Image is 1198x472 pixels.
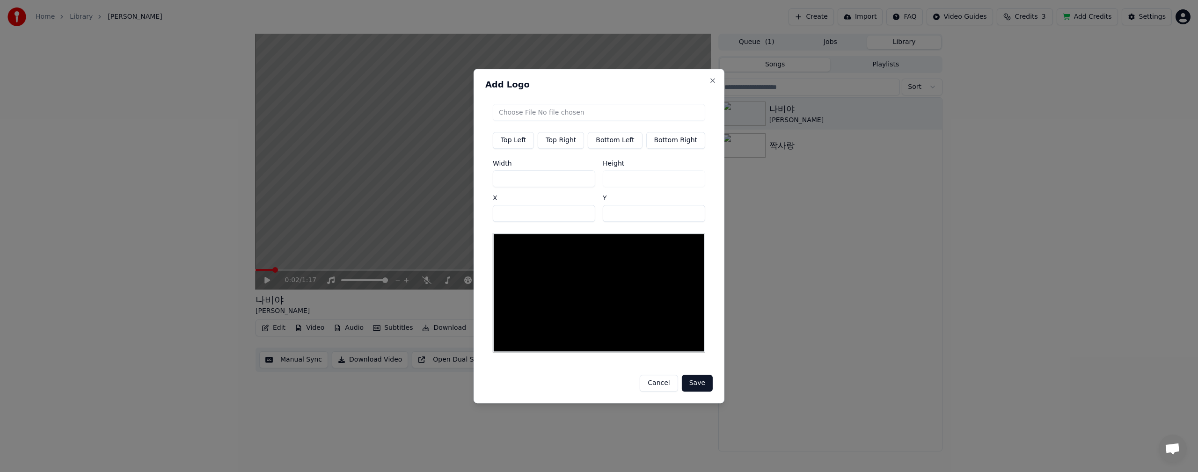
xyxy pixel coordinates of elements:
button: Save [682,375,713,392]
button: Top Left [493,132,534,149]
h2: Add Logo [485,80,713,89]
label: Width [493,160,595,167]
label: Y [603,195,705,201]
button: Top Right [538,132,584,149]
button: Bottom Left [588,132,642,149]
button: Bottom Right [646,132,705,149]
button: Cancel [640,375,678,392]
label: Height [603,160,705,167]
label: X [493,195,595,201]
